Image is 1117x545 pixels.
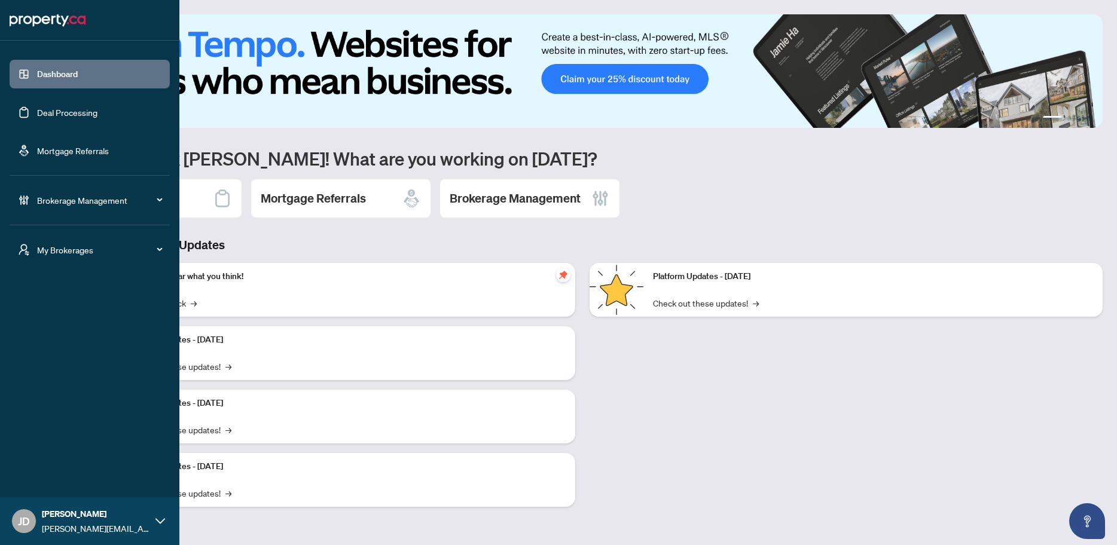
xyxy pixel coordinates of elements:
h1: Welcome back [PERSON_NAME]! What are you working on [DATE]? [62,147,1103,170]
span: → [753,296,759,310]
span: My Brokerages [37,243,161,256]
a: Dashboard [37,69,78,79]
p: We want to hear what you think! [126,270,566,283]
img: Slide 0 [62,14,1103,128]
span: Brokerage Management [37,194,161,207]
a: Deal Processing [37,107,97,118]
a: Mortgage Referrals [37,145,109,156]
p: Platform Updates - [DATE] [653,270,1093,283]
span: user-switch [18,244,30,256]
button: 4 [1086,116,1091,121]
img: Platform Updates - June 23, 2025 [590,263,643,317]
h2: Mortgage Referrals [261,190,366,207]
p: Platform Updates - [DATE] [126,460,566,473]
p: Platform Updates - [DATE] [126,333,566,347]
span: [PERSON_NAME] [42,507,149,520]
p: Platform Updates - [DATE] [126,397,566,410]
h3: Brokerage & Industry Updates [62,237,1103,253]
span: → [225,423,231,436]
a: Check out these updates!→ [653,296,759,310]
span: [PERSON_NAME][EMAIL_ADDRESS][PERSON_NAME][DOMAIN_NAME] [42,522,149,535]
span: JD [18,513,30,529]
span: → [225,486,231,500]
h2: Brokerage Management [450,190,581,207]
button: Open asap [1069,503,1105,539]
span: → [191,296,197,310]
span: pushpin [556,268,570,282]
button: 1 [1043,116,1062,121]
img: logo [10,11,86,30]
span: → [225,360,231,373]
button: 2 [1067,116,1072,121]
button: 3 [1076,116,1081,121]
